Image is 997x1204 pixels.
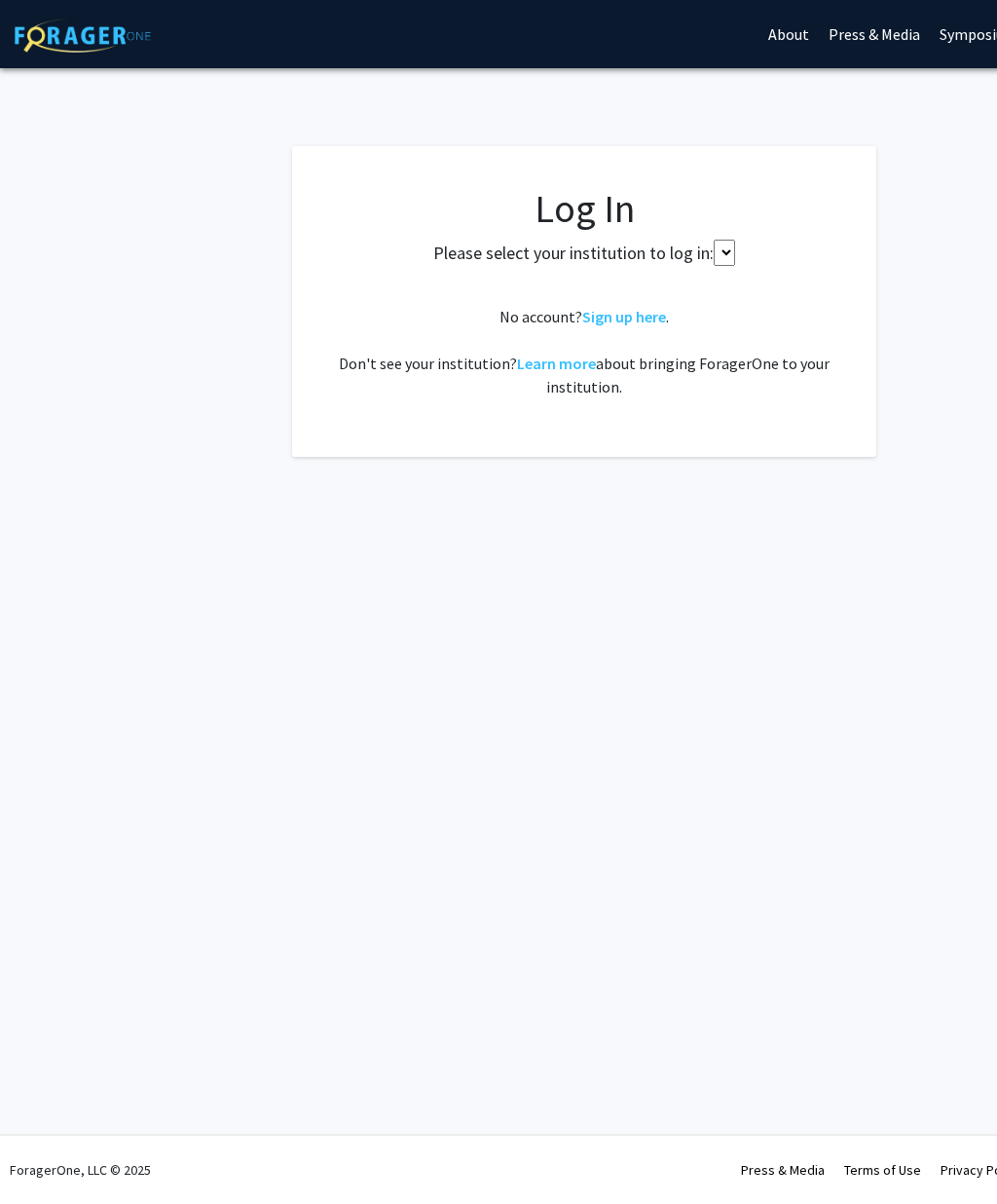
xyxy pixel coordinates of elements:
[15,19,151,53] img: ForagerOne Logo
[433,240,714,266] label: Please select your institution to log in:
[582,307,666,326] a: Sign up here
[741,1161,825,1179] a: Press & Media
[331,305,837,398] div: No account? . Don't see your institution? about bringing ForagerOne to your institution.
[331,185,837,232] h1: Log In
[517,354,596,373] a: Learn more about bringing ForagerOne to your institution
[844,1161,921,1179] a: Terms of Use
[10,1136,151,1204] div: ForagerOne, LLC © 2025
